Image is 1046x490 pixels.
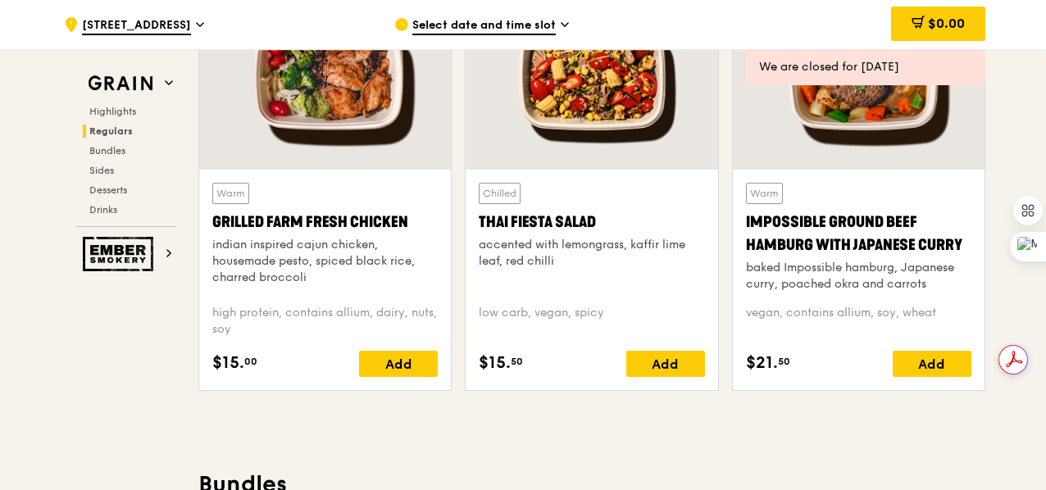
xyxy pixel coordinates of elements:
[479,305,704,338] div: low carb, vegan, spicy
[479,237,704,270] div: accented with lemongrass, kaffir lime leaf, red chilli
[212,237,438,286] div: indian inspired cajun chicken, housemade pesto, spiced black rice, charred broccoli
[928,16,965,31] span: $0.00
[479,183,521,204] div: Chilled
[746,260,971,293] div: baked Impossible hamburg, Japanese curry, poached okra and carrots
[89,165,114,176] span: Sides
[244,355,257,368] span: 00
[893,351,971,377] div: Add
[479,211,704,234] div: Thai Fiesta Salad
[412,17,556,35] span: Select date and time slot
[83,237,158,271] img: Ember Smokery web logo
[746,183,783,204] div: Warm
[82,17,191,35] span: [STREET_ADDRESS]
[89,106,136,117] span: Highlights
[479,351,511,375] span: $15.
[212,305,438,338] div: high protein, contains allium, dairy, nuts, soy
[89,204,117,216] span: Drinks
[83,69,158,98] img: Grain web logo
[212,351,244,375] span: $15.
[746,211,971,256] div: Impossible Ground Beef Hamburg with Japanese Curry
[511,355,523,368] span: 50
[89,125,133,137] span: Regulars
[359,351,438,377] div: Add
[746,351,778,375] span: $21.
[89,145,125,157] span: Bundles
[778,355,790,368] span: 50
[212,211,438,234] div: Grilled Farm Fresh Chicken
[746,305,971,338] div: vegan, contains allium, soy, wheat
[759,59,972,75] div: We are closed for [DATE]
[89,184,127,196] span: Desserts
[212,183,249,204] div: Warm
[626,351,705,377] div: Add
